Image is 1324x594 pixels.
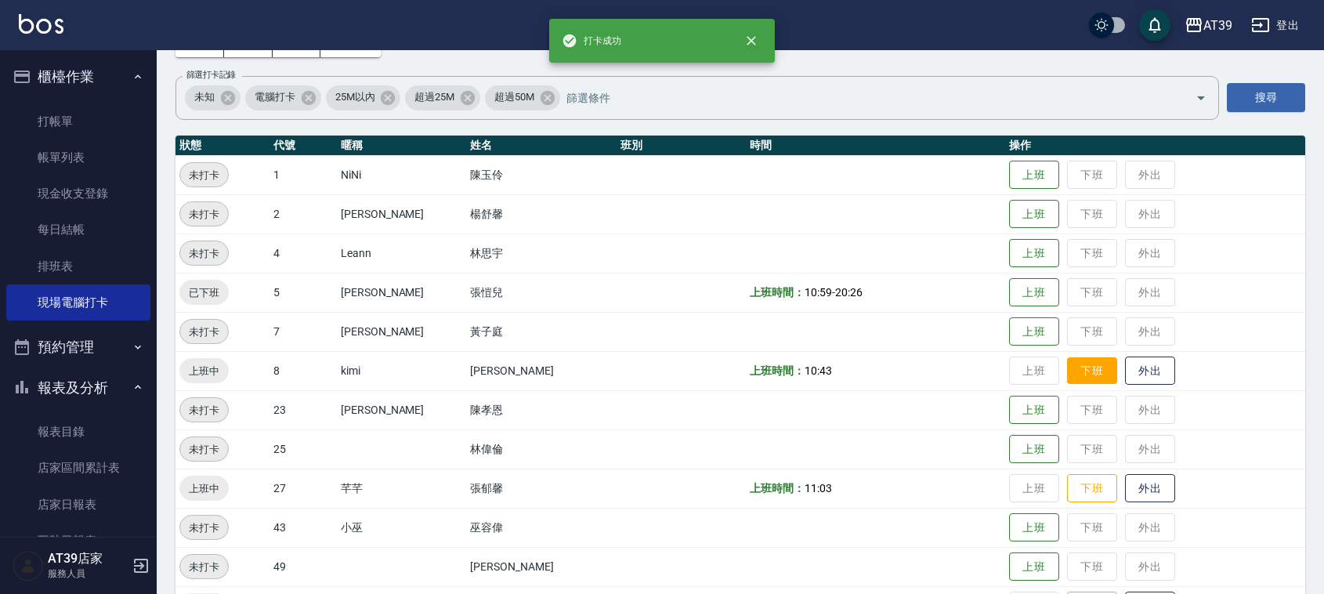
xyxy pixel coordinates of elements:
a: 店家日報表 [6,487,150,523]
button: 上班 [1009,396,1059,425]
button: 報表及分析 [6,368,150,408]
td: - [746,273,1004,312]
th: 姓名 [466,136,617,156]
span: 25M以內 [326,89,385,105]
span: 未打卡 [180,559,228,575]
p: 服務人員 [48,567,128,581]
td: [PERSON_NAME] [466,547,617,586]
td: [PERSON_NAME] [337,390,466,429]
div: 未知 [185,85,241,110]
td: Leann [337,234,466,273]
button: 櫃檯作業 [6,56,150,97]
th: 時間 [746,136,1004,156]
button: close [734,24,769,58]
div: 超過25M [405,85,480,110]
b: 上班時間： [750,286,805,299]
td: 49 [270,547,337,586]
td: 4 [270,234,337,273]
td: 43 [270,508,337,547]
button: 上班 [1009,435,1059,464]
span: 10:43 [805,364,832,377]
td: NiNi [337,155,466,194]
a: 報表目錄 [6,414,150,450]
td: 7 [270,312,337,351]
td: 陳玉伶 [466,155,617,194]
span: 10:59 [805,286,832,299]
td: 8 [270,351,337,390]
button: 上班 [1009,552,1059,581]
td: [PERSON_NAME] [337,273,466,312]
span: 上班中 [179,363,229,379]
button: 上班 [1009,161,1059,190]
td: 林偉倫 [466,429,617,469]
b: 上班時間： [750,482,805,494]
td: 27 [270,469,337,508]
a: 每日結帳 [6,212,150,248]
button: 登出 [1245,11,1305,40]
span: 20:26 [835,286,863,299]
span: 11:03 [805,482,832,494]
span: 未知 [185,89,224,105]
td: 黃子庭 [466,312,617,351]
div: AT39 [1203,16,1232,35]
td: 25 [270,429,337,469]
span: 超過25M [405,89,464,105]
div: 超過50M [485,85,560,110]
a: 帳單列表 [6,139,150,176]
b: 上班時間： [750,364,805,377]
th: 班別 [617,136,746,156]
span: 未打卡 [180,245,228,262]
div: 25M以內 [326,85,401,110]
div: 電腦打卡 [245,85,321,110]
button: 上班 [1009,278,1059,307]
td: 楊舒馨 [466,194,617,234]
td: [PERSON_NAME] [466,351,617,390]
td: 5 [270,273,337,312]
button: 預約管理 [6,327,150,368]
span: 打卡成功 [562,33,621,49]
button: 搜尋 [1227,83,1305,112]
img: Person [13,550,44,581]
span: 未打卡 [180,206,228,223]
td: 1 [270,155,337,194]
a: 店家區間累計表 [6,450,150,486]
td: 巫容偉 [466,508,617,547]
td: [PERSON_NAME] [337,312,466,351]
span: 未打卡 [180,324,228,340]
td: [PERSON_NAME] [337,194,466,234]
input: 篩選條件 [563,84,1168,111]
span: 超過50M [485,89,544,105]
span: 已下班 [179,284,229,301]
button: 外出 [1125,357,1175,386]
span: 未打卡 [180,520,228,536]
th: 狀態 [175,136,270,156]
span: 上班中 [179,480,229,497]
img: Logo [19,14,63,34]
button: AT39 [1178,9,1239,42]
th: 代號 [270,136,337,156]
label: 篩選打卡記錄 [186,69,236,81]
span: 未打卡 [180,167,228,183]
button: 上班 [1009,200,1059,229]
button: 下班 [1067,474,1117,503]
span: 未打卡 [180,402,228,418]
a: 現金收支登錄 [6,176,150,212]
button: 上班 [1009,317,1059,346]
button: Open [1188,85,1214,110]
td: kimi [337,351,466,390]
td: 張愷兒 [466,273,617,312]
span: 未打卡 [180,441,228,458]
a: 現場電腦打卡 [6,284,150,321]
button: 下班 [1067,357,1117,385]
button: 外出 [1125,474,1175,503]
button: 上班 [1009,513,1059,542]
td: 張郁馨 [466,469,617,508]
td: 2 [270,194,337,234]
span: 電腦打卡 [245,89,305,105]
td: 小巫 [337,508,466,547]
button: 上班 [1009,239,1059,268]
td: 23 [270,390,337,429]
td: 林思宇 [466,234,617,273]
h5: AT39店家 [48,551,128,567]
th: 暱稱 [337,136,466,156]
